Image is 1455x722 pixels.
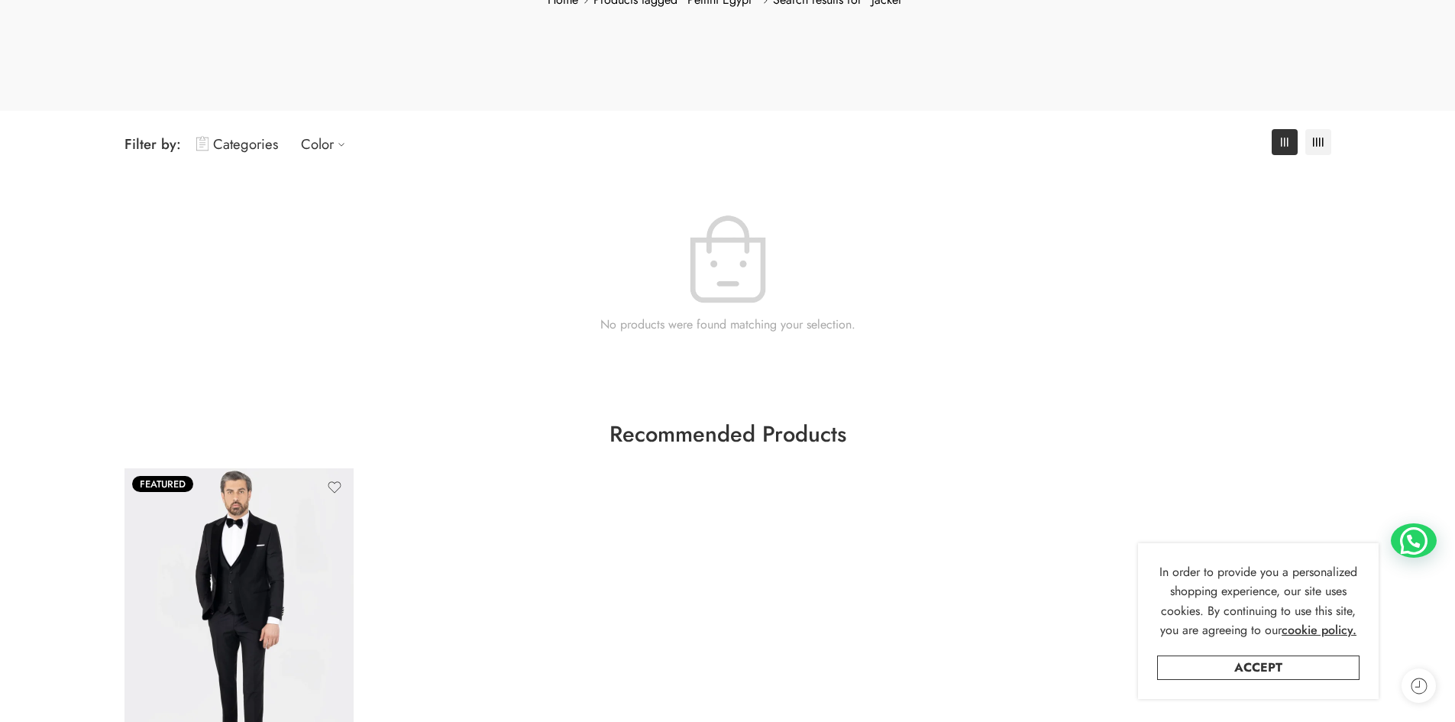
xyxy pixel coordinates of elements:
a: Categories [196,126,278,162]
div: No products were found matching your selection. [124,215,1331,331]
a: cookie policy. [1282,620,1356,640]
a: Color [301,126,353,162]
span: Filter by: [124,134,181,154]
span: Featured [132,476,193,492]
a: Accept [1157,656,1360,680]
h3: Recommended Products [124,423,1331,445]
span: In order to provide you a personalized shopping experience, our site uses cookies. By continuing ... [1159,563,1357,639]
img: Not Found Products [690,215,766,303]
